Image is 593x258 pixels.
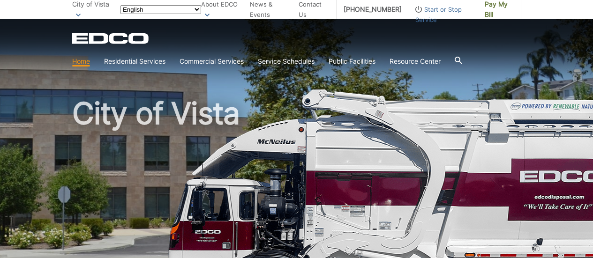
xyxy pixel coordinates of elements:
a: Resource Center [390,56,441,66]
a: Residential Services [104,56,165,66]
a: Commercial Services [180,56,244,66]
a: Home [72,56,90,66]
select: Select a language [120,5,201,14]
a: Public Facilities [329,56,375,66]
a: Service Schedules [258,56,315,66]
a: EDCD logo. Return to the homepage. [72,33,150,44]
